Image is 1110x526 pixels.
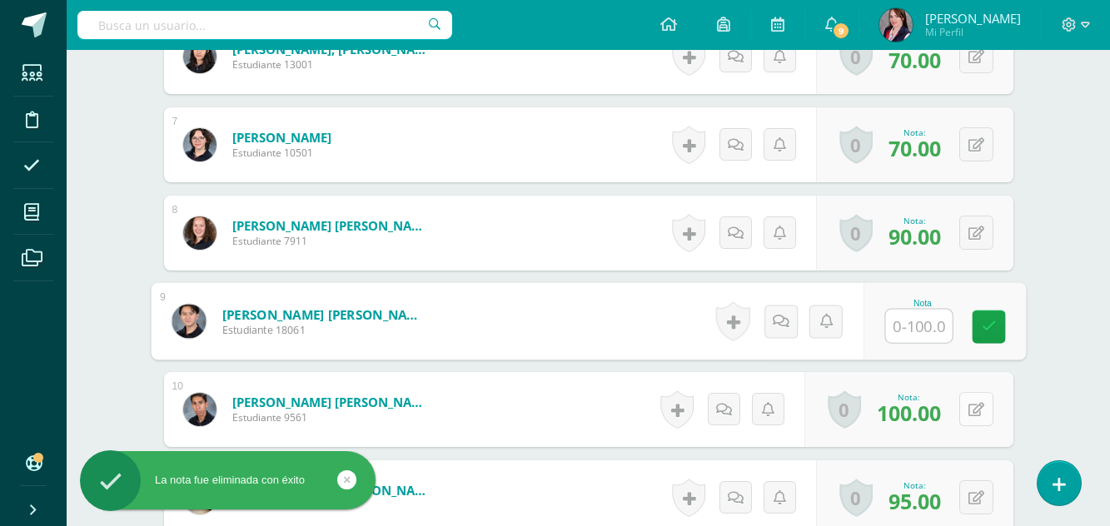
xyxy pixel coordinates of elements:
a: [PERSON_NAME] [PERSON_NAME] [232,217,432,234]
div: Nota: [888,215,941,226]
img: 256fac8282a297643e415d3697adb7c8.png [879,8,913,42]
img: e5c705e52a8ddf85ed9df4af02a83419.png [183,40,217,73]
div: Nota: [888,127,941,138]
span: Estudiante 18061 [222,323,427,338]
span: Mi Perfil [925,25,1021,39]
span: 9 [832,22,850,40]
img: f755095a36f7f7442a33f81fa0dacf1d.png [172,304,206,338]
span: 100.00 [877,399,941,427]
span: Estudiante 7911 [232,234,432,248]
span: [PERSON_NAME] [925,10,1021,27]
a: 0 [839,37,873,76]
div: La nota fue eliminada con éxito [80,473,376,488]
a: 0 [839,126,873,164]
span: Estudiante 13001 [232,57,432,72]
div: Nota: [877,391,941,403]
span: 70.00 [888,46,941,74]
span: Estudiante 10501 [232,146,331,160]
img: 5c1661ab581ec729422b0aa3b00c2fc1.png [183,393,217,426]
a: [PERSON_NAME] [PERSON_NAME] [232,394,432,410]
div: Nota [884,299,960,308]
span: 90.00 [888,222,941,251]
a: 0 [828,390,861,429]
span: 70.00 [888,134,941,162]
span: Estudiante 9561 [232,410,432,424]
input: Busca un usuario... [77,11,452,39]
a: 0 [839,479,873,517]
a: 0 [839,214,873,252]
a: [PERSON_NAME] [232,129,331,146]
div: Nota: [888,479,941,491]
img: 321c7303e71be5c229396fde750ebe85.png [183,216,217,250]
span: 95.00 [888,487,941,515]
img: 8d13715c9ddf608dc06e65ce0bcc374e.png [183,128,217,161]
a: [PERSON_NAME] [PERSON_NAME] [222,305,427,323]
input: 0-100.0 [885,310,952,343]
